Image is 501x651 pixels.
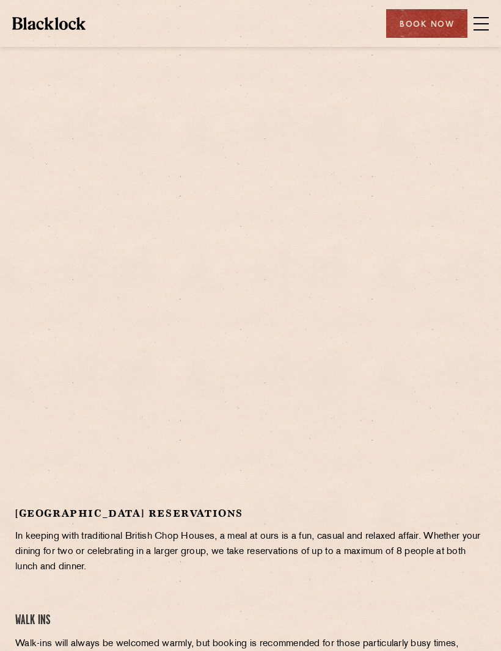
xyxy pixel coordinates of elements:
div: Book Now [386,9,467,38]
p: In keeping with traditional British Chop Houses, a meal at ours is a fun, casual and relaxed affa... [15,529,486,575]
img: BL_Textured_Logo-footer-cropped.svg [12,17,86,29]
h4: Walk Ins [15,613,486,629]
h2: [GEOGRAPHIC_DATA] Reservations [15,507,486,520]
iframe: OpenTable make booking widget [182,311,319,495]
